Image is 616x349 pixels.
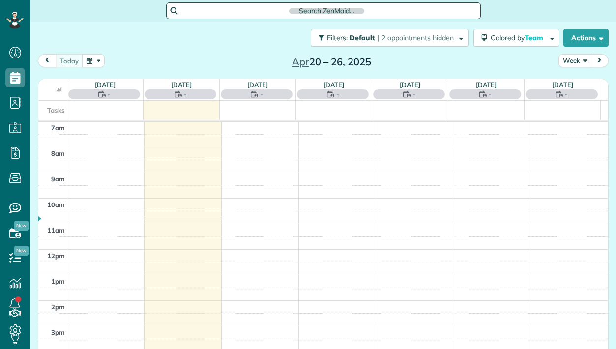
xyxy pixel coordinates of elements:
span: - [489,89,492,99]
span: - [108,89,111,99]
span: 10am [47,201,65,208]
span: 3pm [51,328,65,336]
a: [DATE] [476,81,497,88]
h2: 20 – 26, 2025 [270,57,393,67]
span: - [565,89,568,99]
span: - [184,89,187,99]
button: Colored byTeam [473,29,559,47]
span: - [336,89,339,99]
span: 1pm [51,277,65,285]
span: Filters: [327,33,348,42]
button: next [590,54,609,67]
a: [DATE] [95,81,116,88]
span: | 2 appointments hidden [378,33,454,42]
span: 9am [51,175,65,183]
span: 8am [51,149,65,157]
button: today [56,54,83,67]
span: 2pm [51,303,65,311]
a: [DATE] [323,81,345,88]
span: - [260,89,263,99]
a: Filters: Default | 2 appointments hidden [306,29,469,47]
span: 12pm [47,252,65,260]
span: Tasks [47,106,65,114]
span: 11am [47,226,65,234]
span: - [412,89,415,99]
span: New [14,246,29,256]
span: New [14,221,29,231]
span: Default [350,33,376,42]
span: Apr [292,56,309,68]
button: Filters: Default | 2 appointments hidden [311,29,469,47]
button: Week [558,54,591,67]
button: prev [38,54,57,67]
a: [DATE] [552,81,573,88]
button: Actions [563,29,609,47]
a: [DATE] [171,81,192,88]
a: [DATE] [247,81,268,88]
span: Colored by [491,33,547,42]
span: Team [525,33,545,42]
a: [DATE] [400,81,421,88]
span: 7am [51,124,65,132]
